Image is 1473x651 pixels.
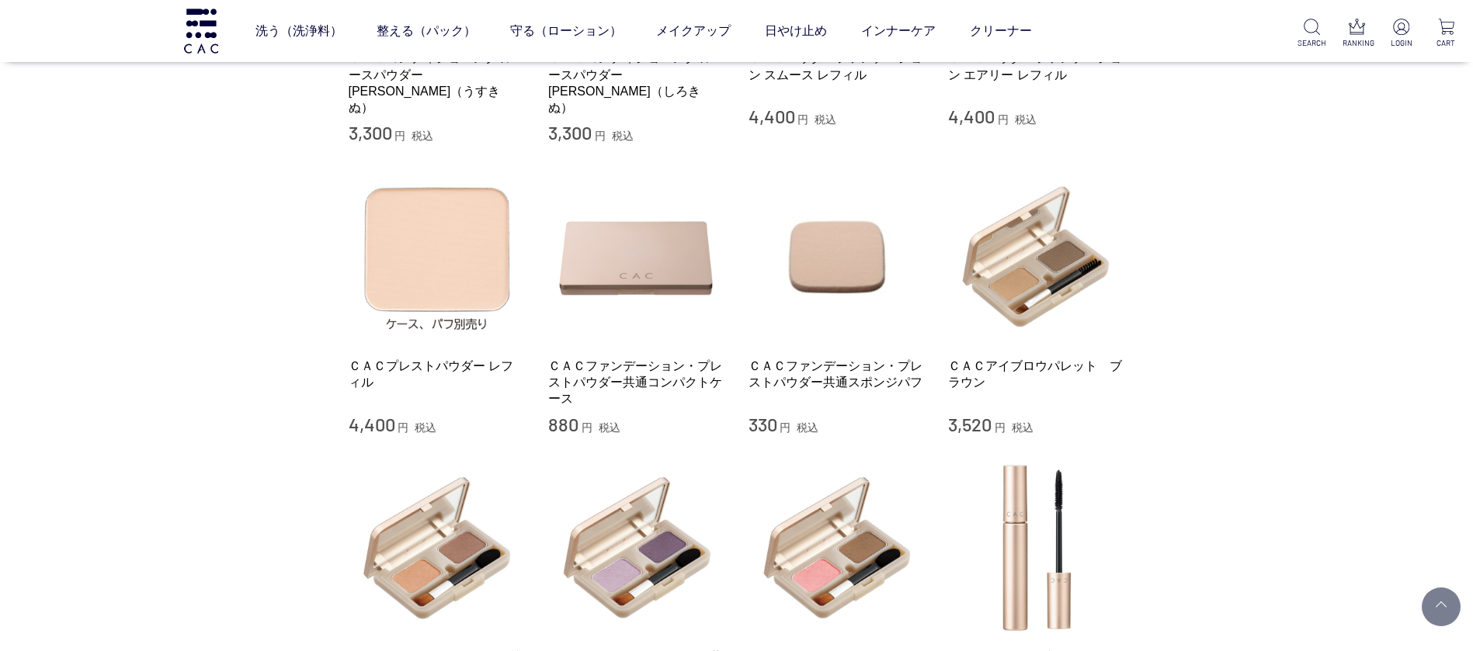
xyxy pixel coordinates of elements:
span: 税込 [1015,113,1037,126]
span: 円 [797,113,808,126]
span: 3,300 [349,121,392,144]
span: 円 [780,421,790,434]
span: 円 [995,421,1006,434]
span: 円 [582,421,592,434]
span: 4,400 [349,413,395,435]
a: 守る（ローション） [510,9,622,53]
a: ＣＡＣファンデーション・プレストパウダー共通スポンジパフ [749,358,926,391]
a: RANKING [1343,19,1371,49]
a: ＣＡＣパウダーファンデーション エアリー レフィル [948,50,1125,83]
a: クリーナー [970,9,1032,53]
p: SEARCH [1298,37,1326,49]
a: ＣＡＣアイブロウパレット ブラウン [948,358,1125,391]
span: 3,520 [948,413,992,435]
a: 日やけ止め [765,9,827,53]
a: CART [1432,19,1461,49]
span: 税込 [815,113,836,126]
span: 880 [548,413,578,435]
span: 4,400 [749,105,795,127]
span: 3,300 [548,121,592,144]
a: ＣＡＣファンデーション・プレストパウダー共通コンパクトケース [548,358,725,407]
img: ＣＡＣアイカラーパレット 柿渋（かきしぶ） [349,459,526,636]
span: 円 [595,130,606,142]
span: 税込 [412,130,433,142]
a: 整える（パック） [377,9,476,53]
span: 円 [998,113,1009,126]
a: SEARCH [1298,19,1326,49]
p: RANKING [1343,37,1371,49]
img: ＣＡＣアイカラーパレット 紫陽花（あじさい） [548,459,725,636]
a: LOGIN [1387,19,1416,49]
span: 円 [394,130,405,142]
span: 330 [749,413,777,435]
img: ＣＡＣファンデーション・プレストパウダー共通コンパクトケース [548,168,725,345]
p: LOGIN [1387,37,1416,49]
span: 円 [398,421,408,434]
a: 洗う（洗浄料） [255,9,342,53]
span: 税込 [415,421,436,434]
img: ＣＡＣアイブロウパレット ブラウン [948,168,1125,345]
img: ＣＡＣファンデーション・プレストパウダー共通スポンジパフ [749,168,926,345]
img: ＣＡＣアイカラーパレット 八重桜（やえざくら） [749,459,926,636]
img: ＣＡＣプレストパウダー レフィル [349,168,526,345]
span: 税込 [599,421,620,434]
p: CART [1432,37,1461,49]
a: メイクアップ [656,9,731,53]
a: インナーケア [861,9,936,53]
span: 税込 [612,130,634,142]
img: ＣＡＣマスカラ ブラック [948,459,1125,636]
a: ＣＡＣプレストパウダー レフィル [349,358,526,391]
span: 4,400 [948,105,995,127]
span: 税込 [797,421,818,434]
span: 税込 [1012,421,1034,434]
img: logo [182,9,221,53]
